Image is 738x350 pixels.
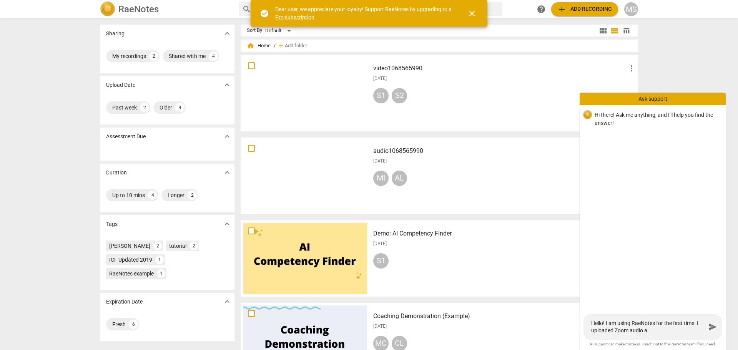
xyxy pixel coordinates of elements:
[597,25,609,36] button: Tile view
[260,9,269,18] span: check_circle
[274,43,276,49] span: /
[583,110,592,119] img: 07265d9b138777cce26606498f17c26b.svg
[373,171,389,186] div: MI
[623,27,630,34] span: table_chart
[223,219,232,229] span: expand_more
[275,5,454,21] div: Dear user, we appreciate your loyalty! Support RaeNotes by upgrading to a
[243,223,635,294] a: Demo: AI Competency Finder[DATE]S1
[595,111,720,127] p: Hi there! Ask me anything, and I'll help you find the answer!
[221,167,233,178] button: Show more
[586,342,720,347] span: AI support can make mistakes. Reach out to the RaeNotes team if you need.
[463,4,481,23] button: Close
[373,241,387,247] span: [DATE]
[221,79,233,91] button: Show more
[157,269,165,278] div: 1
[557,5,612,14] span: Add recording
[265,25,294,37] div: Default
[209,51,218,61] div: 4
[247,42,254,50] span: home
[277,42,285,50] span: add
[534,2,548,16] a: Help
[609,25,620,36] button: List view
[189,242,198,250] div: 2
[243,140,635,211] a: audio1068565990[DATE]MIAL
[100,2,115,17] img: Logo
[242,5,251,14] span: search
[551,2,618,16] button: Upload
[221,28,233,39] button: Show more
[148,191,157,200] div: 4
[620,25,632,36] button: Table view
[392,171,407,186] div: AL
[373,253,389,269] div: S1
[112,104,137,111] div: Past week
[285,43,307,49] span: Add folder
[106,81,135,89] p: Upload Date
[706,320,720,334] button: Send
[129,320,138,329] div: 6
[373,146,627,156] h3: audio1068565990
[109,270,154,277] div: RaeNotes example
[598,26,608,35] span: view_module
[467,9,477,18] span: close
[221,218,233,230] button: Show more
[627,64,636,73] span: more_vert
[106,30,125,38] p: Sharing
[188,191,197,200] div: 2
[624,2,638,16] button: MS
[221,131,233,142] button: Show more
[160,104,172,111] div: Older
[373,229,627,238] h3: Demo: AI Competency Finder
[153,242,162,250] div: 2
[106,220,118,228] p: Tags
[106,133,146,141] p: Assessment Due
[112,52,146,60] div: My recordings
[373,323,387,330] span: [DATE]
[155,255,164,264] div: 1
[373,158,387,164] span: [DATE]
[175,103,184,112] div: 4
[708,322,717,332] span: send
[392,88,407,103] div: S2
[373,64,627,73] h3: video1068565990
[109,242,150,250] div: [PERSON_NAME]
[112,320,126,328] div: Fresh
[610,26,619,35] span: view_list
[373,312,627,321] h3: Coaching Demonstration (Example)
[169,52,206,60] div: Shared with me
[100,2,233,17] a: LogoRaeNotes
[106,169,127,177] p: Duration
[275,14,314,20] a: Pro subscription
[221,296,233,307] button: Show more
[169,242,186,250] div: tutorial
[591,320,706,334] textarea: Hello! I am using RaeNotes for the first time. I uploaded Zoom audio
[109,256,152,264] div: ICF Updated 2019
[247,42,271,50] span: Home
[223,168,232,177] span: expand_more
[168,191,184,199] div: Longer
[537,5,546,14] span: help
[580,93,726,105] div: Ask support
[223,297,232,306] span: expand_more
[223,80,232,90] span: expand_more
[223,132,232,141] span: expand_more
[223,29,232,38] span: expand_more
[557,5,567,14] span: add
[243,58,635,129] a: video1068565990[DATE]S1S2
[149,51,158,61] div: 2
[118,4,159,15] h2: RaeNotes
[140,103,149,112] div: 2
[373,75,387,82] span: [DATE]
[112,191,145,199] div: Up to 10 mins
[247,28,262,33] div: Sort By
[106,298,143,306] p: Expiration Date
[373,88,389,103] div: S1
